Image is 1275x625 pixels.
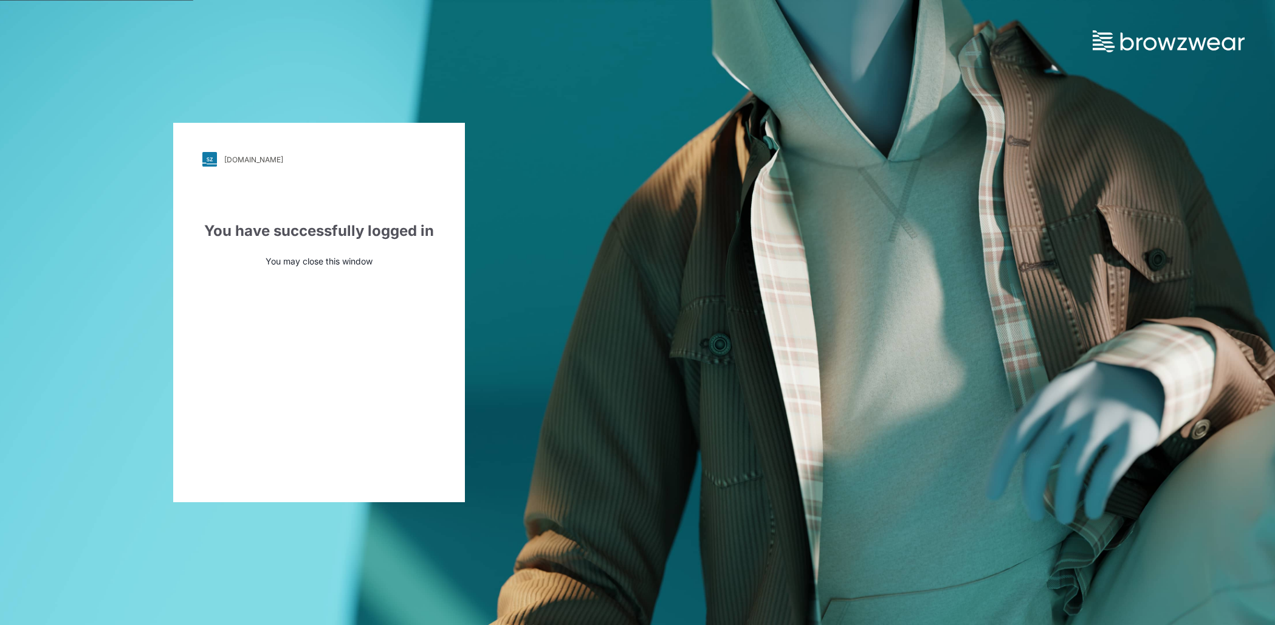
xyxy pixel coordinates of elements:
img: svg+xml;base64,PHN2ZyB3aWR0aD0iMjgiIGhlaWdodD0iMjgiIHZpZXdCb3g9IjAgMCAyOCAyOCIgZmlsbD0ibm9uZSIgeG... [202,152,217,167]
img: browzwear-logo.73288ffb.svg [1093,30,1245,52]
a: [DOMAIN_NAME] [202,152,436,167]
div: [DOMAIN_NAME] [224,155,283,164]
div: You have successfully logged in [202,220,436,242]
p: You may close this window [202,255,436,268]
